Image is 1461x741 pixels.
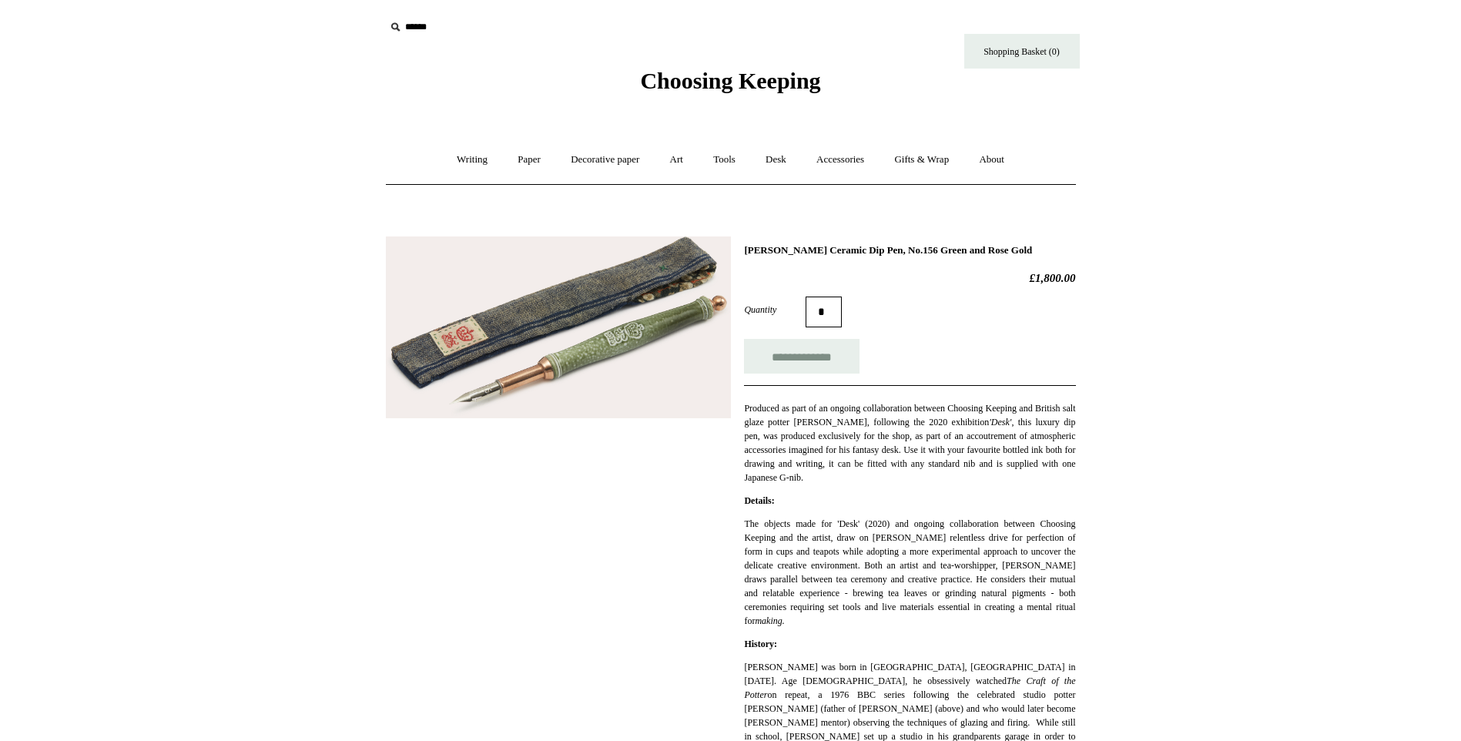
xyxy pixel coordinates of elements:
strong: Details: [744,495,774,506]
p: Produced as part of an ongoing collaboration between Choosing Keeping and British salt glaze pott... [744,401,1075,484]
a: About [965,139,1018,180]
a: Art [656,139,697,180]
em: making. [755,615,784,626]
p: The objects made for 'Desk' (2020) and ongoing collaboration between Choosing Keeping and the art... [744,517,1075,628]
a: Writing [443,139,501,180]
a: Gifts & Wrap [880,139,963,180]
a: Desk [752,139,800,180]
a: Choosing Keeping [640,80,820,91]
a: Accessories [803,139,878,180]
span: Choosing Keeping [640,68,820,93]
label: Quantity [744,303,806,317]
a: Tools [699,139,749,180]
em: The Craft of the Potter [744,676,1075,700]
a: Paper [504,139,555,180]
a: Shopping Basket (0) [964,34,1080,69]
em: 'Desk' [989,417,1011,427]
h2: £1,800.00 [744,271,1075,285]
img: Steve Harrison Ceramic Dip Pen, No.156 Green and Rose Gold [386,236,731,419]
a: Decorative paper [557,139,653,180]
strong: History: [744,639,777,649]
h1: [PERSON_NAME] Ceramic Dip Pen, No.156 Green and Rose Gold [744,244,1075,256]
